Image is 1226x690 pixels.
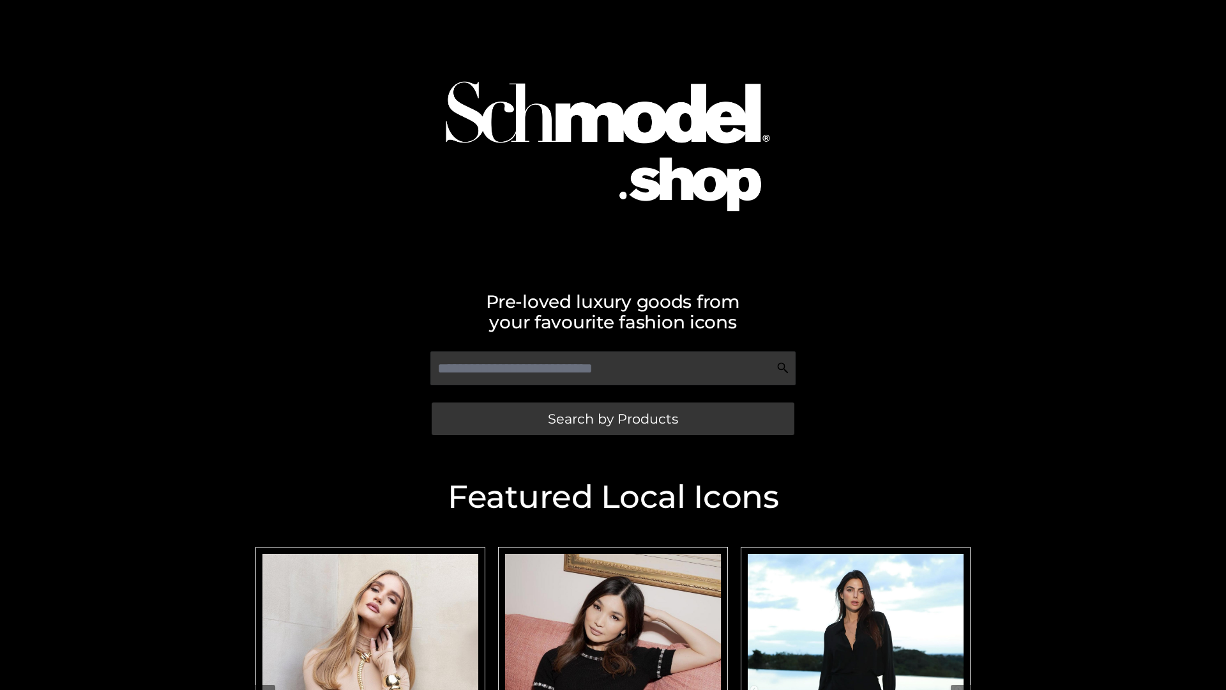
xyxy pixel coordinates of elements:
span: Search by Products [548,412,678,425]
img: Search Icon [776,362,789,374]
h2: Featured Local Icons​ [249,481,977,513]
a: Search by Products [432,402,794,435]
h2: Pre-loved luxury goods from your favourite fashion icons [249,291,977,332]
